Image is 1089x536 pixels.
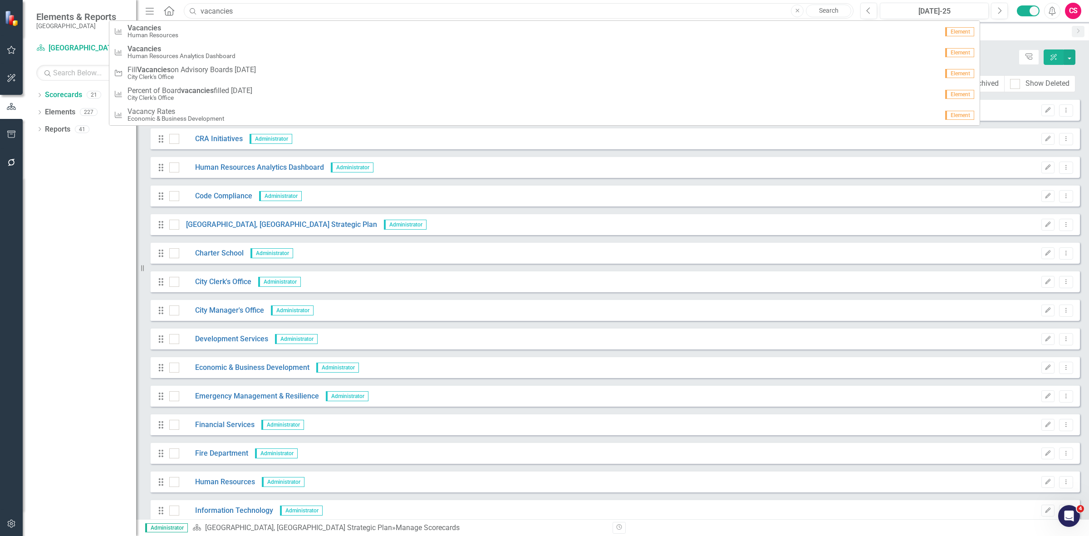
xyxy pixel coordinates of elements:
span: Administrator [384,220,427,230]
span: 4 [1077,505,1084,512]
button: CS [1065,3,1081,19]
span: Element [945,48,974,57]
a: [GEOGRAPHIC_DATA], [GEOGRAPHIC_DATA] Strategic Plan [205,523,392,532]
a: Elements [45,107,75,118]
span: Element [945,27,974,36]
span: Administrator [250,248,293,258]
div: Show Deleted [1025,79,1069,89]
small: Economic & Business Development [128,115,224,122]
strong: Vacancies [137,65,171,74]
a: Human Resources Analytics Dashboard [179,162,324,173]
span: Administrator [250,134,292,144]
span: Administrator [258,277,301,287]
a: Human Resources [179,477,255,487]
a: Charter School [179,248,244,259]
div: [DATE]-25 [883,6,986,17]
a: City Clerk's Office [179,277,251,287]
span: Percent of Board filled [DATE] [128,87,252,95]
a: City Manager's Office [179,305,264,316]
strong: Vacancies [128,24,161,32]
span: Fill on Advisory Boards [DATE] [128,66,256,74]
span: Administrator [275,334,318,344]
span: Administrator [331,162,373,172]
a: Percent of Boardvacanciesfilled [DATE]City Clerk's OfficeElement [109,84,980,104]
span: Element [945,90,974,99]
span: Administrator [145,523,188,532]
span: Administrator [326,391,368,401]
small: Human Resources Analytics Dashboard [128,53,235,59]
input: Search ClearPoint... [184,3,854,19]
a: Financial Services [179,420,255,430]
span: Administrator [255,448,298,458]
span: Vacancy Rates [128,108,224,116]
a: [GEOGRAPHIC_DATA], [GEOGRAPHIC_DATA] Strategic Plan [179,220,377,230]
iframe: Intercom live chat [1058,505,1080,527]
a: Reports [45,124,70,135]
img: ClearPoint Strategy [5,10,20,26]
strong: Vacancies [128,44,161,53]
a: Search [806,5,851,17]
a: Scorecards [45,90,82,100]
input: Search Below... [36,65,127,81]
span: Elements & Reports [36,11,116,22]
a: VacanciesHuman Resources Analytics DashboardElement [109,42,980,63]
a: [GEOGRAPHIC_DATA], [GEOGRAPHIC_DATA] Strategic Plan [36,43,127,54]
div: » Manage Scorecards [192,523,606,533]
a: FillVacancieson Advisory Boards [DATE]City Clerk's OfficeElement [109,63,980,84]
a: Emergency Management & Resilience [179,391,319,402]
span: Administrator [262,477,304,487]
small: Human Resources [128,32,178,39]
a: CRA Initiatives [179,134,243,144]
span: Administrator [259,191,302,201]
a: Code Compliance [179,191,252,202]
a: VacanciesHuman ResourcesElement [109,21,980,42]
span: Administrator [280,506,323,516]
div: 227 [80,108,98,116]
a: Economic & Business Development [179,363,309,373]
a: Vacancy RatesEconomic & Business DevelopmentElement [109,104,980,125]
span: Administrator [271,305,314,315]
span: Administrator [261,420,304,430]
small: City Clerk's Office [128,74,256,80]
span: Element [945,111,974,120]
span: Administrator [316,363,359,373]
span: Element [945,69,974,78]
div: 21 [87,91,101,99]
small: [GEOGRAPHIC_DATA] [36,22,116,30]
a: Fire Department [179,448,248,459]
div: 41 [75,125,89,133]
a: Development Services [179,334,268,344]
small: City Clerk's Office [128,94,252,101]
button: [DATE]-25 [880,3,989,19]
a: Information Technology [179,506,273,516]
strong: vacancies [181,86,214,95]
